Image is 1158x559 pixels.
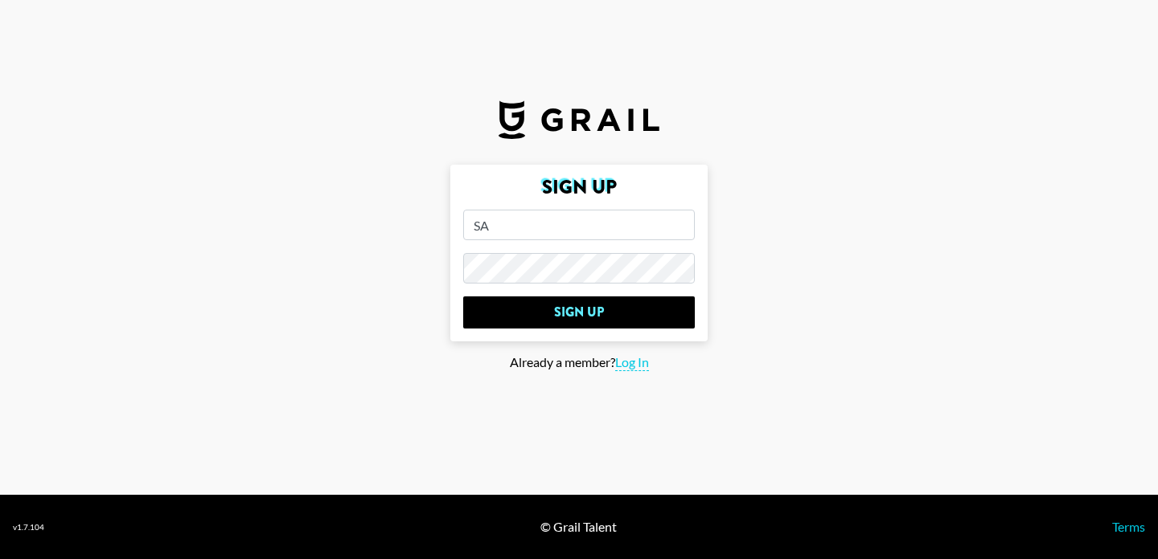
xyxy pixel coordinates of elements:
img: Grail Talent Logo [499,100,659,139]
input: Sign Up [463,296,695,328]
div: © Grail Talent [540,519,617,535]
div: Already a member? [13,354,1145,371]
span: Log In [615,354,649,371]
div: v 1.7.104 [13,522,44,532]
input: Email [463,210,695,240]
a: Terms [1112,519,1145,534]
h2: Sign Up [463,177,695,197]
